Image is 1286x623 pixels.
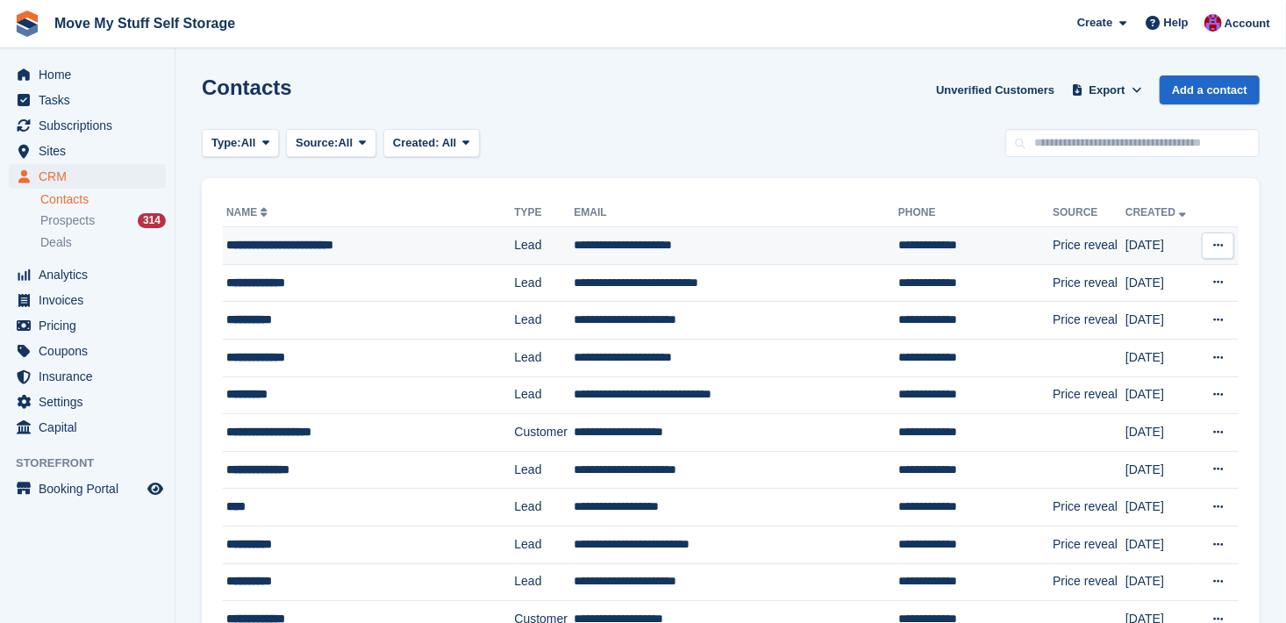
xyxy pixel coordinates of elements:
[9,62,166,87] a: menu
[1125,302,1197,340] td: [DATE]
[1053,376,1125,414] td: Price reveal
[9,415,166,440] a: menu
[1160,75,1260,104] a: Add a contact
[1125,376,1197,414] td: [DATE]
[39,390,144,414] span: Settings
[1204,14,1222,32] img: Carrie Machin
[9,313,166,338] a: menu
[40,191,166,208] a: Contacts
[138,213,166,228] div: 314
[1053,302,1125,340] td: Price reveal
[1125,563,1197,601] td: [DATE]
[9,339,166,363] a: menu
[1125,264,1197,302] td: [DATE]
[1053,563,1125,601] td: Price reveal
[202,129,279,158] button: Type: All
[1053,264,1125,302] td: Price reveal
[1225,15,1270,32] span: Account
[1053,227,1125,265] td: Price reveal
[39,113,144,138] span: Subscriptions
[1053,489,1125,526] td: Price reveal
[39,262,144,287] span: Analytics
[1125,414,1197,452] td: [DATE]
[898,199,1053,227] th: Phone
[514,489,574,526] td: Lead
[514,339,574,376] td: Lead
[39,288,144,312] span: Invoices
[40,233,166,252] a: Deals
[514,563,574,601] td: Lead
[39,313,144,338] span: Pricing
[39,62,144,87] span: Home
[39,415,144,440] span: Capital
[514,199,574,227] th: Type
[9,164,166,189] a: menu
[442,136,457,149] span: All
[1125,489,1197,526] td: [DATE]
[514,264,574,302] td: Lead
[514,451,574,489] td: Lead
[9,288,166,312] a: menu
[1053,526,1125,563] td: Price reveal
[514,227,574,265] td: Lead
[514,376,574,414] td: Lead
[9,390,166,414] a: menu
[339,134,354,152] span: All
[39,339,144,363] span: Coupons
[296,134,338,152] span: Source:
[39,164,144,189] span: CRM
[393,136,439,149] span: Created:
[286,129,376,158] button: Source: All
[9,113,166,138] a: menu
[1125,227,1197,265] td: [DATE]
[514,302,574,340] td: Lead
[1125,206,1190,218] a: Created
[514,526,574,563] td: Lead
[241,134,256,152] span: All
[145,478,166,499] a: Preview store
[1164,14,1189,32] span: Help
[9,139,166,163] a: menu
[202,75,292,99] h1: Contacts
[514,414,574,452] td: Customer
[39,364,144,389] span: Insurance
[39,476,144,501] span: Booking Portal
[47,9,242,38] a: Move My Stuff Self Storage
[39,88,144,112] span: Tasks
[9,262,166,287] a: menu
[574,199,898,227] th: Email
[1125,526,1197,563] td: [DATE]
[9,88,166,112] a: menu
[16,455,175,472] span: Storefront
[39,139,144,163] span: Sites
[1068,75,1146,104] button: Export
[9,364,166,389] a: menu
[226,206,271,218] a: Name
[1077,14,1112,32] span: Create
[1090,82,1125,99] span: Export
[929,75,1061,104] a: Unverified Customers
[14,11,40,37] img: stora-icon-8386f47178a22dfd0bd8f6a31ec36ba5ce8667c1dd55bd0f319d3a0aa187defe.svg
[9,476,166,501] a: menu
[1125,339,1197,376] td: [DATE]
[1125,451,1197,489] td: [DATE]
[40,211,166,230] a: Prospects 314
[40,234,72,251] span: Deals
[211,134,241,152] span: Type:
[1053,199,1125,227] th: Source
[40,212,95,229] span: Prospects
[383,129,480,158] button: Created: All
